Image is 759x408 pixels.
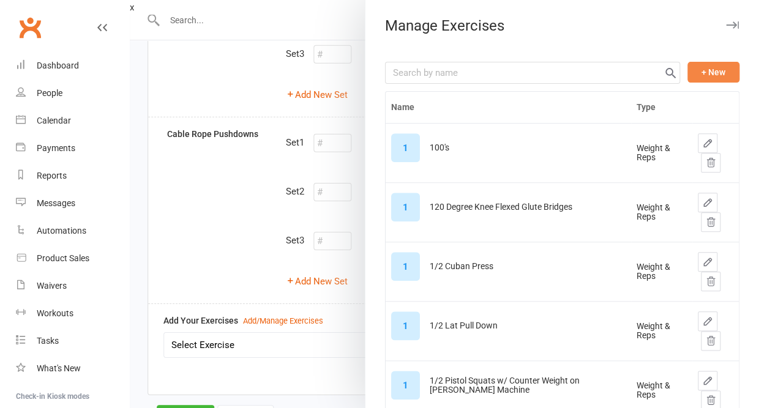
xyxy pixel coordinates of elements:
[631,123,692,182] td: Weight & Reps
[631,182,692,242] td: Weight & Reps
[386,92,631,123] th: Name
[37,336,59,346] div: Tasks
[391,193,420,221] div: 1
[631,92,692,123] th: Type
[16,162,129,190] a: Reports
[37,226,86,236] div: Automations
[37,281,67,291] div: Waivers
[430,262,493,271] div: 1/2 Cuban Press
[391,371,420,399] div: 1
[37,61,79,70] div: Dashboard
[16,272,129,300] a: Waivers
[430,321,498,330] div: 1/2 Lat Pull Down
[365,17,759,34] div: Manage Exercises
[430,143,449,152] div: 100's
[631,242,692,301] td: Weight & Reps
[687,62,739,83] button: + New
[631,301,692,360] td: Weight & Reps
[16,327,129,355] a: Tasks
[37,143,75,153] div: Payments
[430,376,626,395] div: 1/2 Pistol Squats w/ Counter Weight on [PERSON_NAME] Machine
[16,107,129,135] a: Calendar
[16,355,129,382] a: What's New
[391,311,420,340] div: 1
[16,217,129,245] a: Automations
[37,171,67,180] div: Reports
[391,133,420,162] div: 1
[391,252,420,281] div: 1
[37,116,71,125] div: Calendar
[16,245,129,272] a: Product Sales
[37,363,81,373] div: What's New
[16,300,129,327] a: Workouts
[37,253,89,263] div: Product Sales
[15,12,45,43] a: Clubworx
[16,52,129,80] a: Dashboard
[16,80,129,107] a: People
[16,190,129,217] a: Messages
[37,198,75,208] div: Messages
[385,62,680,84] input: Search by name
[130,2,134,13] react-component: x
[37,88,62,98] div: People
[16,135,129,162] a: Payments
[37,308,73,318] div: Workouts
[430,202,572,212] div: 120 Degree Knee Flexed Glute Bridges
